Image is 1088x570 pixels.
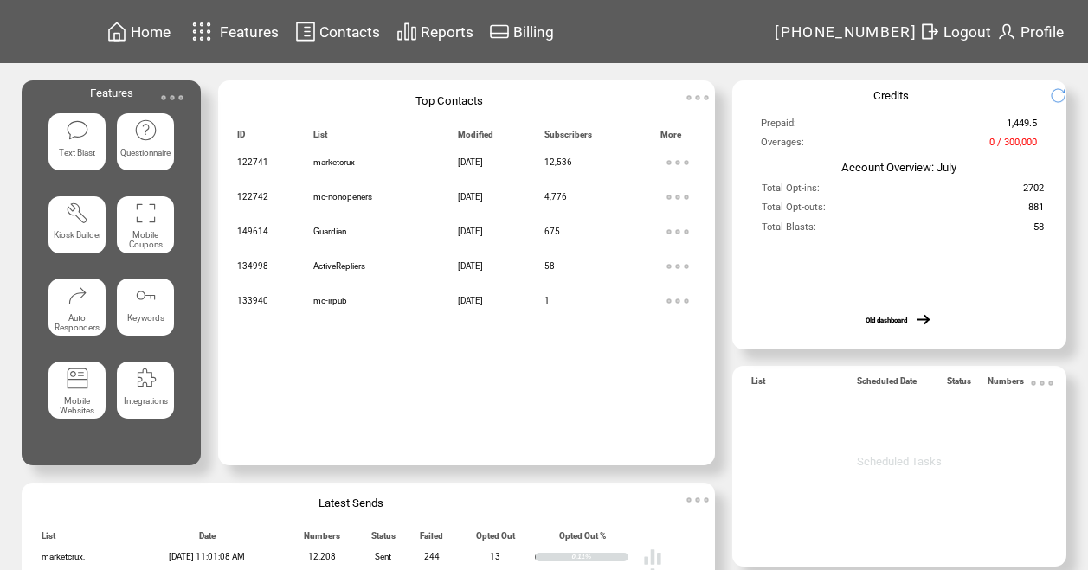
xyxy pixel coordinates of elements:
[55,313,100,332] span: Auto Responders
[117,113,174,184] a: Questionnaire
[313,130,327,145] span: List
[66,367,89,390] img: mobile-websites.svg
[660,249,695,284] img: ellypsis.svg
[134,118,158,142] img: questionnaire.svg
[134,202,158,225] img: coupons.svg
[988,376,1024,392] span: Numbers
[917,18,994,45] a: Logout
[989,137,1037,154] span: 0 / 300,000
[761,118,796,135] span: Prepaid:
[775,23,917,41] span: [PHONE_NUMBER]
[48,113,106,184] a: Text Blast
[1007,118,1037,135] span: 1,449.5
[155,80,190,115] img: ellypsis.svg
[129,230,163,249] span: Mobile Coupons
[458,296,483,305] span: [DATE]
[199,531,216,547] span: Date
[117,279,174,349] a: Keywords
[762,221,816,239] span: Total Blasts:
[237,227,268,236] span: 149614
[424,552,440,561] span: 244
[134,284,158,307] img: keywords.svg
[187,17,217,46] img: features.svg
[48,362,106,432] a: Mobile Websites
[1033,221,1044,239] span: 58
[841,161,956,174] span: Account Overview: July
[476,531,515,547] span: Opted Out
[943,23,991,41] span: Logout
[660,215,695,249] img: ellypsis.svg
[117,196,174,267] a: Mobile Coupons
[293,18,383,45] a: Contacts
[421,23,473,41] span: Reports
[680,483,715,517] img: ellypsis.svg
[237,261,268,271] span: 134998
[237,130,245,145] span: ID
[120,148,171,157] span: Questionnaire
[59,148,95,157] span: Text Blast
[458,130,493,145] span: Modified
[169,552,245,561] span: [DATE] 11:01:08 AM
[134,367,158,390] img: integrations.svg
[54,230,101,240] span: Kiosk Builder
[308,552,336,561] span: 12,208
[313,227,346,236] span: Guardian
[396,21,417,42] img: chart.svg
[375,552,391,561] span: Sent
[643,548,662,567] img: poll%20-%20white.svg
[873,89,909,102] span: Credits
[313,157,355,167] span: marketcrux
[66,118,89,142] img: text-blast.svg
[313,192,372,202] span: mc-nonopeners
[184,15,282,48] a: Features
[660,180,695,215] img: ellypsis.svg
[544,227,560,236] span: 675
[513,23,554,41] span: Billing
[295,21,316,42] img: contacts.svg
[60,396,94,415] span: Mobile Websites
[220,23,279,41] span: Features
[660,130,681,145] span: More
[490,552,500,561] span: 13
[559,531,606,547] span: Opted Out %
[761,137,804,154] span: Overages:
[48,196,106,267] a: Kiosk Builder
[762,202,826,219] span: Total Opt-outs:
[660,284,695,318] img: ellypsis.svg
[919,21,940,42] img: exit.svg
[42,531,55,547] span: List
[660,145,695,180] img: ellypsis.svg
[104,18,173,45] a: Home
[304,531,340,547] span: Numbers
[371,531,396,547] span: Status
[237,296,268,305] span: 133940
[762,183,820,200] span: Total Opt-ins:
[947,376,971,392] span: Status
[544,192,567,202] span: 4,776
[857,455,942,468] span: Scheduled Tasks
[1023,183,1044,200] span: 2702
[544,296,550,305] span: 1
[42,552,85,561] span: marketcrux,
[90,86,133,99] span: Features
[866,317,907,324] a: Old dashboard
[486,18,557,45] a: Billing
[994,18,1066,45] a: Profile
[489,21,510,42] img: creidtcard.svg
[319,23,380,41] span: Contacts
[572,553,628,561] div: 0.11%
[458,227,483,236] span: [DATE]
[1028,202,1044,219] span: 881
[237,192,268,202] span: 122742
[751,376,765,392] span: List
[544,261,555,271] span: 58
[106,21,127,42] img: home.svg
[1020,23,1064,41] span: Profile
[458,192,483,202] span: [DATE]
[996,21,1017,42] img: profile.svg
[66,202,89,225] img: tool%201.svg
[1050,87,1078,104] img: refresh.png
[124,396,168,406] span: Integrations
[420,531,443,547] span: Failed
[394,18,476,45] a: Reports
